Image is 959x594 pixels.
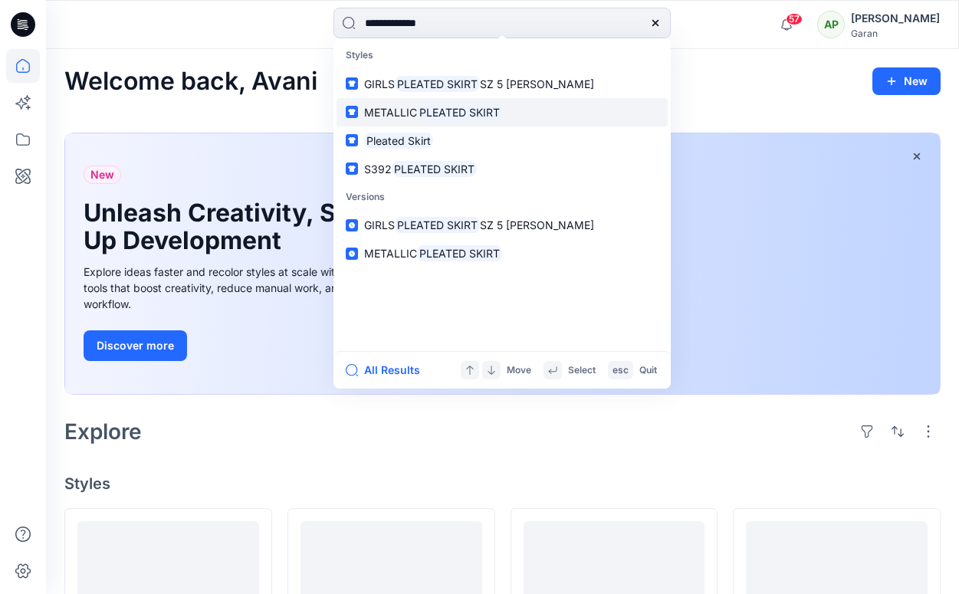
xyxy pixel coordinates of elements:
[364,106,417,119] span: METALLIC
[639,363,657,379] p: Quit
[337,211,668,239] a: GIRLSPLEATED SKIRTSZ 5 [PERSON_NAME]
[337,126,668,155] a: Pleated Skirt
[364,247,417,260] span: METALLIC
[364,162,392,176] span: S392
[337,41,668,70] p: Styles
[84,330,187,361] button: Discover more
[568,363,596,379] p: Select
[337,155,668,183] a: S392PLEATED SKIRT
[364,77,395,90] span: GIRLS
[64,419,142,444] h2: Explore
[395,216,480,234] mark: PLEATED SKIRT
[872,67,941,95] button: New
[64,474,941,493] h4: Styles
[337,183,668,212] p: Versions
[337,98,668,126] a: METALLICPLEATED SKIRT
[84,264,429,312] div: Explore ideas faster and recolor styles at scale with AI-powered tools that boost creativity, red...
[337,70,668,98] a: GIRLSPLEATED SKIRTSZ 5 [PERSON_NAME]
[851,28,940,39] div: Garan
[90,166,114,184] span: New
[346,361,430,379] button: All Results
[417,244,502,262] mark: PLEATED SKIRT
[507,363,531,379] p: Move
[817,11,845,38] div: AP
[364,132,433,149] mark: Pleated Skirt
[392,160,477,178] mark: PLEATED SKIRT
[395,75,480,93] mark: PLEATED SKIRT
[786,13,803,25] span: 57
[480,218,594,231] span: SZ 5 [PERSON_NAME]
[364,218,395,231] span: GIRLS
[417,103,502,121] mark: PLEATED SKIRT
[480,77,594,90] span: SZ 5 [PERSON_NAME]
[84,199,406,254] h1: Unleash Creativity, Speed Up Development
[851,9,940,28] div: [PERSON_NAME]
[84,330,429,361] a: Discover more
[337,239,668,267] a: METALLICPLEATED SKIRT
[613,363,629,379] p: esc
[64,67,317,96] h2: Welcome back, Avani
